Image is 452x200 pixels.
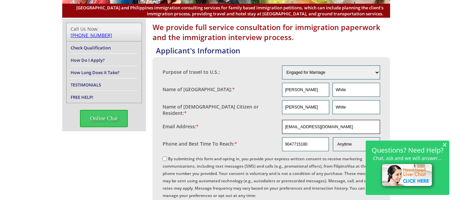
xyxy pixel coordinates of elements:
a: TESTIMONIALS [71,82,101,88]
div: Call Us Now: [71,26,138,38]
input: First Name [282,83,329,97]
label: Email Address: [163,123,199,130]
input: First Name [282,100,329,114]
label: Name of [GEOGRAPHIC_DATA]: [163,86,235,92]
a: Check Qualification [71,45,111,51]
input: By submitting this form and opting in, you provide your express written consent to receive market... [163,157,167,161]
h2: Questions? Need Help? [369,147,446,153]
p: Chat, ask and we will answer... [369,155,446,161]
label: Phone and Best Time To Reach: [163,141,237,147]
label: Purpose of travel to U.S.: [163,69,220,75]
label: Name of [DEMOGRAPHIC_DATA] Citizen or Resident: [163,104,276,116]
input: Last Name [333,83,380,97]
span: × [442,142,447,147]
a: How Long Does it Take? [71,69,119,75]
a: FREE HELP! [71,94,93,100]
input: Last Name [333,100,380,114]
a: How Do I Apply? [71,57,105,63]
input: Email Address [282,120,380,134]
h4: Applicant's Information [156,45,390,55]
select: Phone and Best Reach Time are required. [333,137,380,151]
span: [GEOGRAPHIC_DATA] and Philippines immigration consulting services for family based immigration pe... [69,5,383,17]
h1: We provide full service consultation for immigration paperwork and the immigration interview proc... [153,22,390,42]
img: live-chat-icon.png [379,161,436,190]
span: Online Chat [80,110,128,127]
a: [PHONE_NUMBER] [71,32,112,38]
input: Phone [282,137,329,151]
